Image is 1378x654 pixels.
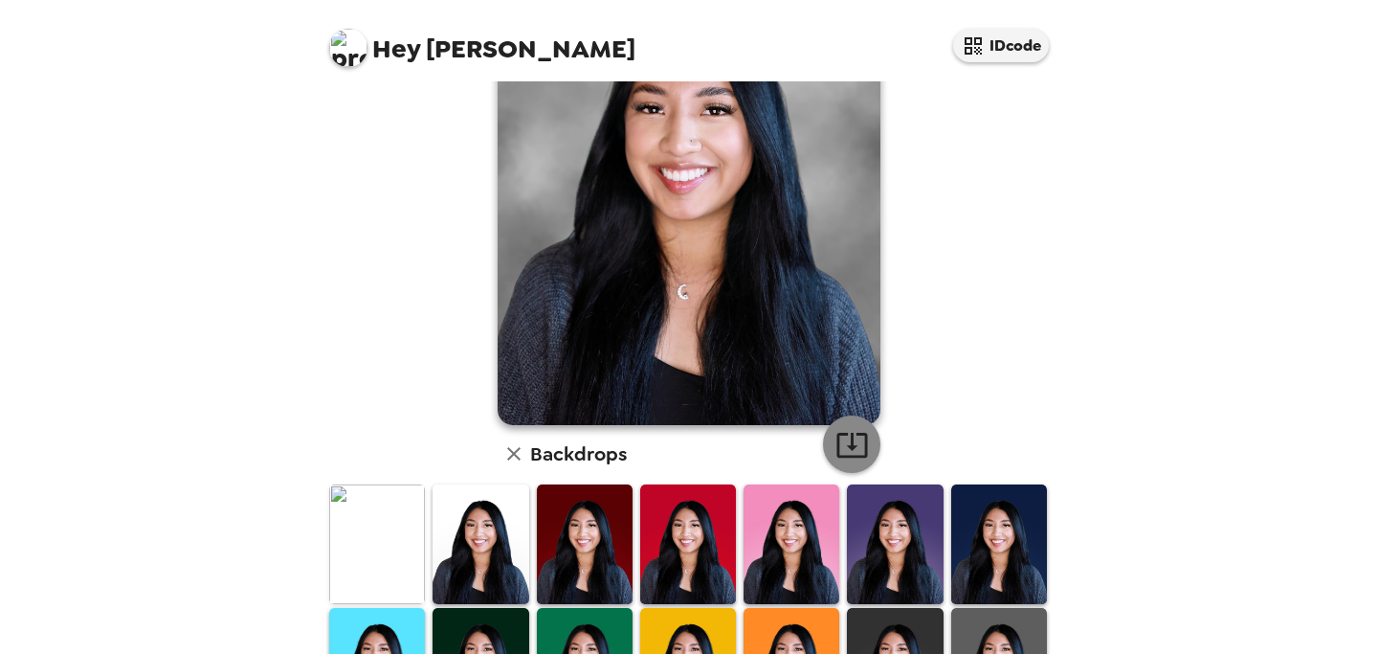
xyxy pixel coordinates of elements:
span: Hey [372,32,420,66]
button: IDcode [953,29,1049,62]
img: Original [329,485,425,604]
h6: Backdrops [530,439,627,469]
img: profile pic [329,29,367,67]
span: [PERSON_NAME] [329,19,635,62]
